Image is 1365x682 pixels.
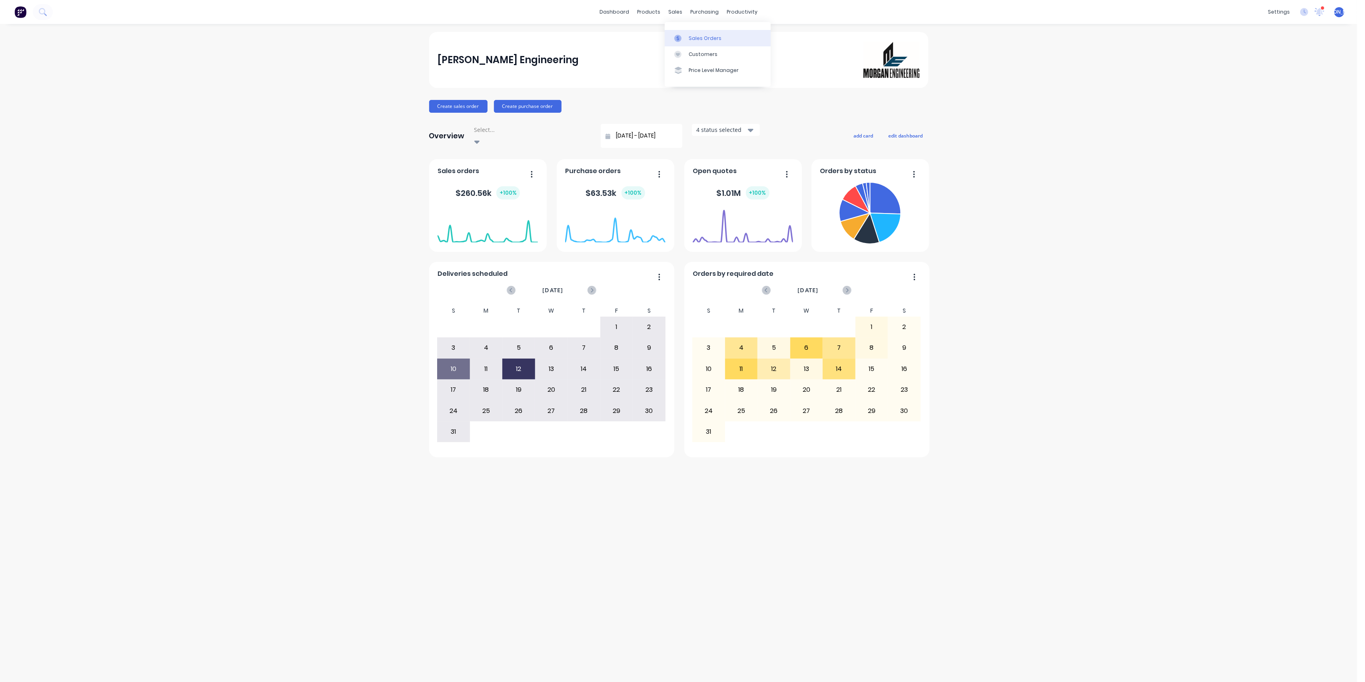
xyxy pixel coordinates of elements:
div: 13 [791,359,823,379]
div: 8 [601,338,633,358]
button: edit dashboard [883,130,928,141]
div: 28 [568,401,600,421]
div: 29 [856,401,888,421]
div: 6 [791,338,823,358]
a: dashboard [596,6,633,18]
div: 10 [438,359,470,379]
div: 14 [568,359,600,379]
div: S [633,305,666,317]
div: 24 [438,401,470,421]
div: sales [664,6,686,18]
div: 6 [536,338,568,358]
span: Open quotes [693,166,737,176]
button: 4 status selected [692,124,760,136]
div: 28 [823,401,855,421]
div: 27 [791,401,823,421]
div: 5 [758,338,790,358]
div: M [725,305,758,317]
div: 22 [856,380,888,400]
div: S [888,305,921,317]
div: 21 [568,380,600,400]
div: $ 1.01M [717,186,769,199]
div: 11 [725,359,757,379]
button: add card [849,130,879,141]
span: Orders by status [820,166,876,176]
div: $ 63.53k [586,186,645,199]
div: 2 [633,317,665,337]
div: 18 [725,380,757,400]
div: 20 [536,380,568,400]
div: 12 [503,359,535,379]
div: F [855,305,888,317]
div: 8 [856,338,888,358]
div: 3 [438,338,470,358]
div: 10 [693,359,725,379]
div: F [600,305,633,317]
div: 4 status selected [696,126,747,134]
div: 20 [791,380,823,400]
img: Factory [14,6,26,18]
div: S [437,305,470,317]
button: Create sales order [429,100,488,113]
span: Purchase orders [565,166,621,176]
div: 18 [470,380,502,400]
div: 4 [470,338,502,358]
div: Customers [689,51,717,58]
div: 15 [601,359,633,379]
div: 3 [693,338,725,358]
div: S [692,305,725,317]
div: T [823,305,855,317]
div: 16 [888,359,920,379]
div: 19 [758,380,790,400]
div: products [633,6,664,18]
span: [PERSON_NAME] [1320,8,1358,16]
div: 16 [633,359,665,379]
div: 19 [503,380,535,400]
div: + 100 % [496,186,520,199]
div: 30 [888,401,920,421]
div: 1 [601,317,633,337]
div: Sales Orders [689,35,721,42]
div: 11 [470,359,502,379]
div: 7 [568,338,600,358]
div: 26 [758,401,790,421]
div: T [502,305,535,317]
a: Customers [665,46,771,62]
div: Overview [429,128,465,144]
span: Deliveries scheduled [438,269,508,279]
div: T [568,305,600,317]
div: [PERSON_NAME] Engineering [438,52,579,68]
div: $ 260.56k [456,186,520,199]
div: 13 [536,359,568,379]
div: W [535,305,568,317]
div: 15 [856,359,888,379]
div: 31 [693,422,725,442]
div: productivity [723,6,761,18]
div: 29 [601,401,633,421]
div: 25 [725,401,757,421]
div: 23 [633,380,665,400]
div: 1 [856,317,888,337]
div: + 100 % [746,186,769,199]
div: 17 [693,380,725,400]
div: Price Level Manager [689,67,739,74]
div: 27 [536,401,568,421]
div: M [470,305,503,317]
div: 12 [758,359,790,379]
span: Sales orders [438,166,479,176]
div: 26 [503,401,535,421]
div: 4 [725,338,757,358]
div: 22 [601,380,633,400]
div: 9 [633,338,665,358]
div: 23 [888,380,920,400]
div: 31 [438,422,470,442]
div: 25 [470,401,502,421]
span: [DATE] [542,286,563,295]
div: T [757,305,790,317]
div: 14 [823,359,855,379]
div: purchasing [686,6,723,18]
a: Sales Orders [665,30,771,46]
div: settings [1264,6,1294,18]
span: [DATE] [797,286,818,295]
a: Price Level Manager [665,62,771,78]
